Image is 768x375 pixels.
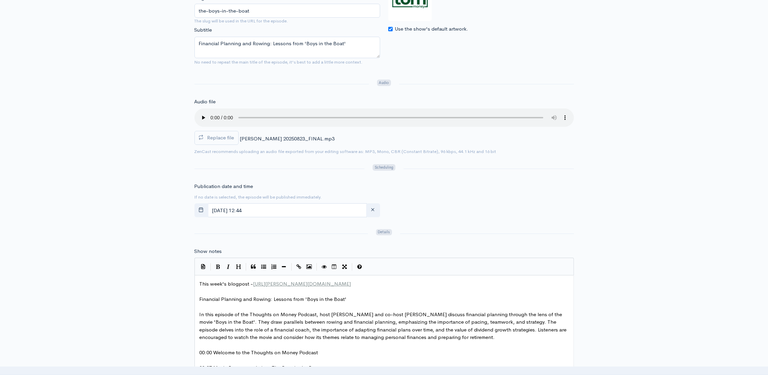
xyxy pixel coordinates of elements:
button: Quote [249,262,259,272]
button: Bold [213,262,223,272]
label: Use the show's default artwork. [395,25,468,33]
small: ZenCast recommends uploading an audio file exported from your editing software as: MP3, Mono, CBR... [194,149,496,154]
textarea: Financial Planning and Rowing: Lessons from 'Boys in the Boat' [194,37,380,58]
small: If no date is selected, the episode will be published immediately. [194,194,322,200]
span: 00:27 Movie Recommendation: The Boys in the Boat [200,364,320,371]
span: [PERSON_NAME] 20250823_FINAL.mp3 [240,135,335,142]
span: Replace file [207,134,234,141]
span: Financial Planning and Rowing: Lessons from 'Boys in the Boat' [200,296,347,302]
i: | [291,263,292,271]
button: clear [366,203,380,217]
button: Toggle Fullscreen [340,262,350,272]
button: Heading [234,262,244,272]
span: [URL][PERSON_NAME][DOMAIN_NAME] [253,280,351,287]
small: No need to repeat the main title of the episode, it's best to add a little more context. [194,59,363,65]
span: Scheduling [373,164,395,171]
span: In this episode of the Thoughts on Money Podcast, host [PERSON_NAME] and co-host [PERSON_NAME] di... [200,311,568,341]
span: 00:00 Welcome to the Thoughts on Money Podcast [200,349,318,356]
span: This week's blogpost - [200,280,351,287]
button: Create Link [294,262,304,272]
span: Details [376,229,392,236]
button: Numbered List [269,262,279,272]
button: Generic List [259,262,269,272]
input: title-of-episode [194,4,380,18]
button: Markdown Guide [355,262,365,272]
button: Insert Show Notes Template [198,261,208,271]
button: Toggle Side by Side [329,262,340,272]
i: | [352,263,353,271]
button: toggle [194,203,208,217]
label: Subtitle [194,26,212,34]
button: Italic [223,262,234,272]
small: The slug will be used in the URL for the episode. [194,18,380,24]
button: Toggle Preview [319,262,329,272]
span: Audio [377,80,391,86]
button: Insert Horizontal Line [279,262,289,272]
i: | [246,263,246,271]
label: Show notes [194,248,222,255]
label: Publication date and time [194,183,253,190]
label: Audio file [194,98,216,106]
button: Insert Image [304,262,314,272]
